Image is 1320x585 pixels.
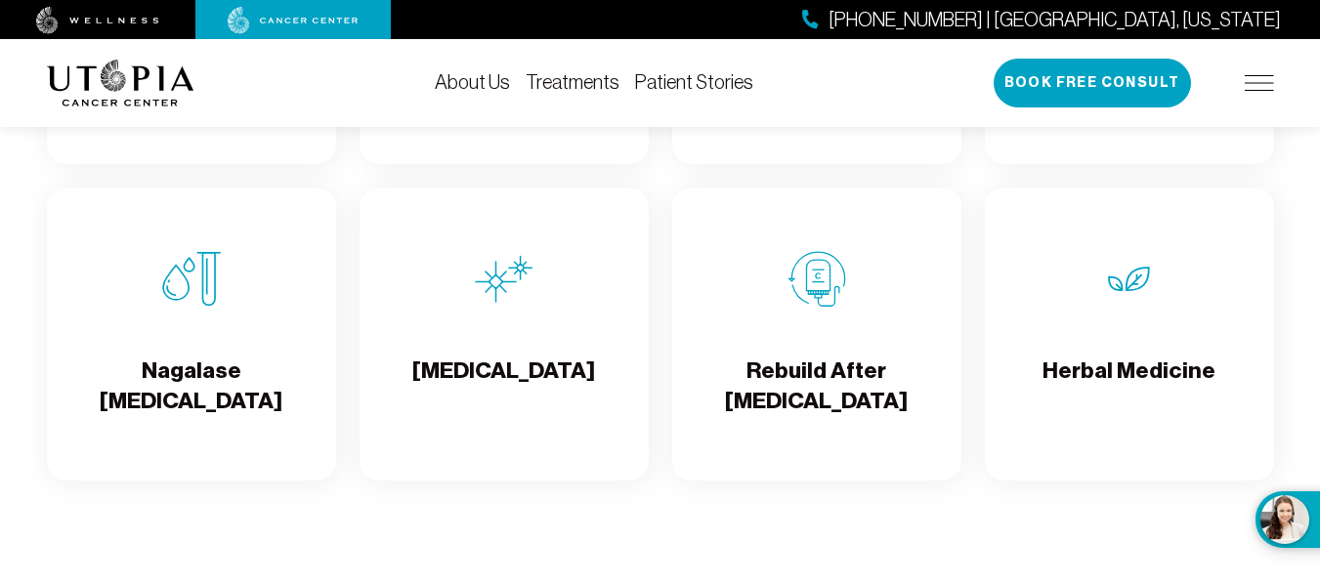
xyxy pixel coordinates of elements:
img: Herbal Medicine [1100,250,1159,309]
a: About Us [435,71,510,93]
a: Nagalase Blood TestNagalase [MEDICAL_DATA] [47,188,336,481]
a: Hyperthermia[MEDICAL_DATA] [360,188,649,481]
img: cancer center [228,7,359,34]
a: Herbal MedicineHerbal Medicine [985,188,1274,481]
h4: Rebuild After [MEDICAL_DATA] [688,355,946,419]
a: Patient Stories [635,71,753,93]
a: Treatments [526,71,619,93]
img: logo [47,60,194,106]
img: wellness [36,7,159,34]
img: Nagalase Blood Test [162,250,221,309]
a: [PHONE_NUMBER] | [GEOGRAPHIC_DATA], [US_STATE] [802,6,1281,34]
img: Rebuild After Chemo [788,250,846,309]
button: Book Free Consult [994,59,1191,107]
span: [PHONE_NUMBER] | [GEOGRAPHIC_DATA], [US_STATE] [829,6,1281,34]
h4: Nagalase [MEDICAL_DATA] [63,355,320,419]
h4: [MEDICAL_DATA] [412,355,595,419]
img: icon-hamburger [1245,75,1274,91]
h4: Herbal Medicine [1043,355,1215,419]
a: Rebuild After ChemoRebuild After [MEDICAL_DATA] [672,188,961,481]
img: Hyperthermia [475,250,533,309]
